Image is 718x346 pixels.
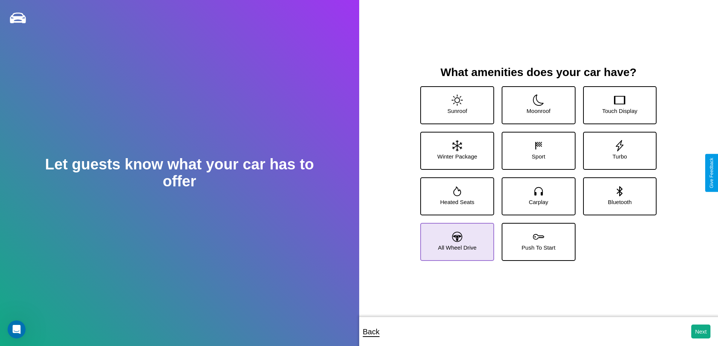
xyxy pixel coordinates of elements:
[608,197,632,207] p: Bluetooth
[440,197,475,207] p: Heated Seats
[36,156,323,190] h2: Let guests know what your car has to offer
[447,106,467,116] p: Sunroof
[532,151,545,162] p: Sport
[522,242,556,253] p: Push To Start
[438,242,477,253] p: All Wheel Drive
[8,320,26,338] iframe: Intercom live chat
[363,325,380,338] p: Back
[529,197,548,207] p: Carplay
[691,325,710,338] button: Next
[527,106,550,116] p: Moonroof
[612,151,627,162] p: Turbo
[413,66,664,79] h3: What amenities does your car have?
[709,158,714,188] div: Give Feedback
[602,106,637,116] p: Touch Display
[437,151,477,162] p: Winter Package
